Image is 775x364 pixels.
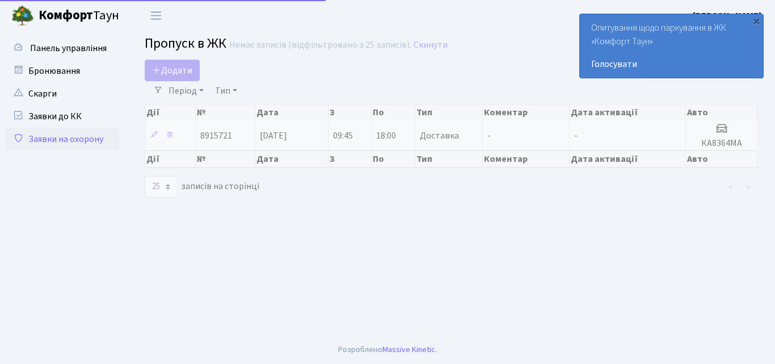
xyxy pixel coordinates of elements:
span: Пропуск в ЖК [145,34,226,53]
span: - [487,129,491,142]
span: - [574,129,578,142]
th: Дії [145,104,196,120]
th: З [328,104,372,120]
th: Коментар [483,104,570,120]
div: Опитування щодо паркування в ЖК «Комфорт Таун» [580,14,763,78]
h5: КА8364МА [690,138,753,149]
a: Massive Kinetic [382,344,435,355]
img: logo.png [11,5,34,27]
th: По [372,104,415,120]
th: Авто [686,104,758,120]
a: Голосувати [591,57,752,71]
th: Дата активації [570,104,686,120]
th: З [328,150,372,168]
a: [PERSON_NAME] [693,9,761,23]
a: Заявки до КК [6,105,119,128]
th: № [196,104,255,120]
select: записів на сторінці [145,176,178,198]
b: Комфорт [39,6,93,24]
th: Дата [255,150,328,168]
div: × [751,15,762,27]
a: Додати [145,60,200,81]
button: Переключити навігацію [142,6,170,25]
a: Бронювання [6,60,119,82]
th: По [372,150,415,168]
span: Доставка [420,131,459,140]
span: Таун [39,6,119,26]
a: Період [164,81,208,101]
th: Дії [145,150,196,168]
b: [PERSON_NAME] [693,10,761,22]
a: Тип [210,81,242,101]
label: записів на сторінці [145,176,259,198]
a: Скарги [6,82,119,105]
th: Тип [415,150,483,168]
th: № [196,150,255,168]
div: Розроблено . [338,344,437,356]
a: Заявки на охорону [6,128,119,150]
a: Скинути [414,40,448,51]
span: 8915721 [200,129,232,142]
span: 09:45 [333,129,353,142]
th: Тип [415,104,483,120]
th: Коментар [483,150,570,168]
span: Панель управління [30,42,107,55]
a: Панель управління [6,37,119,60]
th: Авто [686,150,758,168]
span: 18:00 [376,129,396,142]
span: [DATE] [260,129,287,142]
span: Додати [152,64,192,77]
th: Дата [255,104,328,120]
div: Немає записів (відфільтровано з 25 записів). [229,40,411,51]
th: Дата активації [570,150,686,168]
